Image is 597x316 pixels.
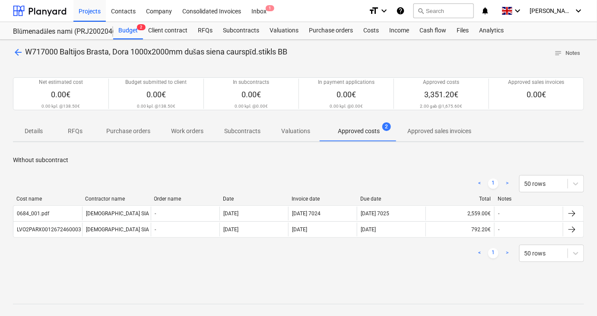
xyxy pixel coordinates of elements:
p: Approved costs [423,79,460,86]
span: 0.00€ [527,90,546,99]
span: 2 [382,122,391,131]
div: Budget [113,22,143,39]
p: Approved sales invoices [407,127,471,136]
button: Notes [551,47,584,60]
a: RFQs [193,22,218,39]
a: Analytics [474,22,509,39]
p: Subcontracts [224,127,260,136]
p: Work orders [171,127,203,136]
span: 1 [266,5,274,11]
p: In subcontracts [233,79,270,86]
div: 2,559.00€ [426,207,494,220]
div: [DATE] 7025 [361,211,389,217]
p: 2.00 gab @ 1,675.60€ [420,103,463,109]
a: Page 1 is your current page [488,248,499,259]
div: [DATE] 7024 [292,211,321,217]
p: Approved sales invoices [508,79,565,86]
a: Budget2 [113,22,143,39]
div: [DATE] [223,211,238,217]
div: [DEMOGRAPHIC_DATA] SIA [82,207,151,220]
i: keyboard_arrow_down [512,6,523,16]
div: - [498,227,499,233]
div: 0684_001.pdf [17,211,49,217]
span: W717000 Baltijos Brasta, Dora 1000x2000mm dušas siena caurspīd.stikls BB [25,47,287,56]
div: [DATE] [292,227,307,233]
a: Costs [358,22,384,39]
p: Approved costs [338,127,380,136]
span: notes [555,49,562,57]
a: Files [451,22,474,39]
iframe: Chat Widget [554,275,597,316]
i: notifications [481,6,489,16]
span: arrow_back [13,47,23,57]
span: Notes [555,48,581,58]
p: Net estimated cost [39,79,83,86]
i: keyboard_arrow_down [379,6,389,16]
p: Budget submitted to client [126,79,187,86]
a: Next page [502,179,512,189]
div: Total [429,196,491,202]
div: Cost name [16,196,78,202]
div: Due date [360,196,422,202]
span: search [417,7,424,14]
p: 0.00 kpl. @ 0.00€ [235,103,268,109]
a: Income [384,22,414,39]
a: Previous page [474,248,485,259]
p: In payment applications [318,79,375,86]
a: Page 1 is your current page [488,179,499,189]
a: Purchase orders [304,22,358,39]
p: Valuations [281,127,310,136]
span: 0.00€ [51,90,71,99]
a: Valuations [264,22,304,39]
div: [DATE] [223,227,238,233]
p: Details [23,127,44,136]
div: Invoice date [292,196,353,202]
div: Date [223,196,285,202]
div: Blūmenadāles nami (PRJ2002046 Prūšu 2 kārta) 2601881 - Pabeigts. Izmaksas neliekam. [13,27,103,36]
a: Cash flow [414,22,451,39]
span: 3,351.20€ [424,90,458,99]
p: Without subcontract [13,156,584,165]
p: RFQs [65,127,86,136]
p: 0.00 kpl. @ 138.50€ [137,103,175,109]
i: keyboard_arrow_down [574,6,584,16]
div: 792.20€ [426,223,494,236]
span: [PERSON_NAME] [530,7,573,14]
span: 2 [137,24,146,30]
p: Purchase orders [106,127,150,136]
a: Previous page [474,179,485,189]
i: Knowledge base [396,6,405,16]
div: Notes [498,196,560,202]
div: [DATE] [361,227,376,233]
a: Next page [502,248,512,259]
div: LVO2PARX0012672460003 [17,227,81,233]
span: 0.00€ [337,90,356,99]
a: Subcontracts [218,22,264,39]
span: 0.00€ [146,90,166,99]
div: Order name [154,196,216,202]
div: [DEMOGRAPHIC_DATA] SIA [82,223,151,236]
div: - [498,211,499,217]
button: Search [413,3,474,18]
p: 0.00 kpl. @ 0.00€ [330,103,363,109]
div: - [155,211,156,217]
a: Client contract [143,22,193,39]
p: 0.00 kpl. @ 138.50€ [42,103,80,109]
div: Contractor name [85,196,147,202]
div: - [155,227,156,233]
i: format_size [368,6,379,16]
span: 0.00€ [241,90,261,99]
